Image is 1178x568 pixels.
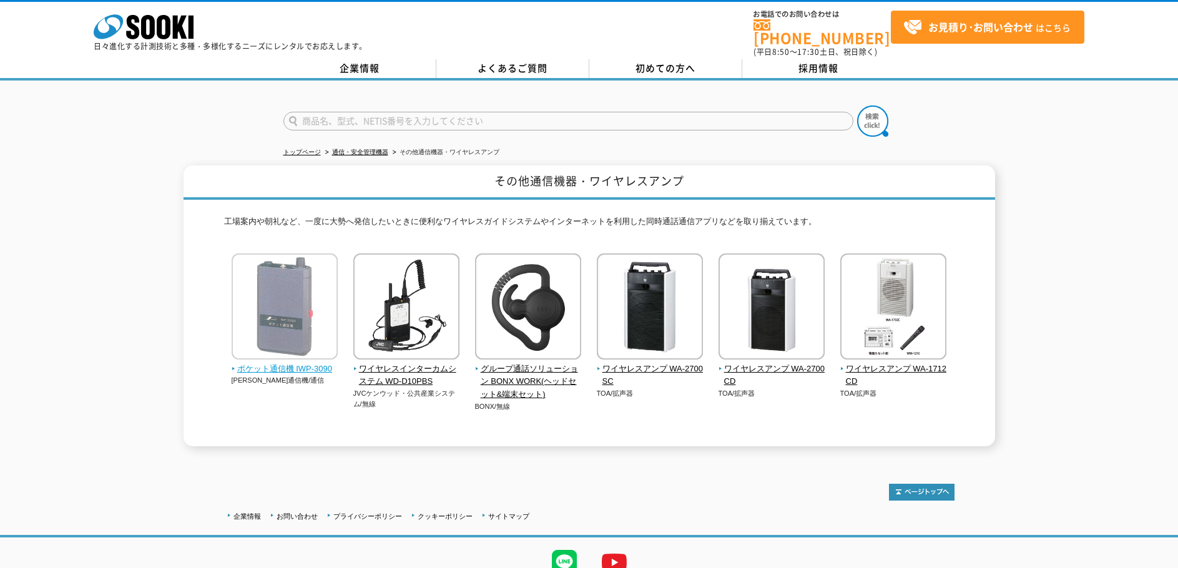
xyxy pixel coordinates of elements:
[475,401,582,412] p: BONX/無線
[232,351,338,376] a: ポケット通信機 IWP-3090
[283,112,853,130] input: 商品名、型式、NETIS番号を入力してください
[475,363,582,401] span: グループ通話ソリューション BONX WORK(ヘッドセット&端末セット)
[857,105,888,137] img: btn_search.png
[224,215,955,235] p: 工場案内や朝礼など、一度に大勢へ発信したいときに便利なワイヤレスガイドシステムやインターネットを利用した同時通話通信アプリなどを取り揃えています。
[277,512,318,520] a: お問い合わせ
[719,253,825,363] img: ワイヤレスアンプ WA-2700CD
[390,146,499,159] li: その他通信機器・ワイヤレスアンプ
[597,351,704,388] a: ワイヤレスアンプ WA-2700SC
[232,375,338,386] p: [PERSON_NAME]通信機/通信
[797,46,820,57] span: 17:30
[719,351,825,388] a: ワイヤレスアンプ WA-2700CD
[742,59,895,78] a: 採用情報
[840,351,947,388] a: ワイヤレスアンプ WA-1712CD
[475,351,582,401] a: グループ通話ソリューション BONX WORK(ヘッドセット&端末セット)
[283,59,436,78] a: 企業情報
[840,388,947,399] p: TOA/拡声器
[753,11,891,18] span: お電話でのお問い合わせは
[283,149,321,155] a: トップページ
[719,363,825,389] span: ワイヤレスアンプ WA-2700CD
[233,512,261,520] a: 企業情報
[772,46,790,57] span: 8:50
[184,165,995,200] h1: その他通信機器・ワイヤレスアンプ
[589,59,742,78] a: 初めての方へ
[597,253,703,363] img: ワイヤレスアンプ WA-2700SC
[891,11,1084,44] a: お見積り･お問い合わせはこちら
[353,253,459,363] img: ワイヤレスインターカムシステム WD-D10PBS
[840,253,946,363] img: ワイヤレスアンプ WA-1712CD
[475,253,581,363] img: グループ通話ソリューション BONX WORK(ヘッドセット&端末セット)
[903,18,1071,37] span: はこちら
[928,19,1033,34] strong: お見積り･お問い合わせ
[436,59,589,78] a: よくあるご質問
[232,253,338,363] img: ポケット通信機 IWP-3090
[597,388,704,399] p: TOA/拡声器
[753,46,877,57] span: (平日 ～ 土日、祝日除く)
[488,512,529,520] a: サイトマップ
[353,351,460,388] a: ワイヤレスインターカムシステム WD-D10PBS
[94,42,367,50] p: 日々進化する計測技術と多種・多様化するニーズにレンタルでお応えします。
[597,363,704,389] span: ワイヤレスアンプ WA-2700SC
[719,388,825,399] p: TOA/拡声器
[232,363,338,376] span: ポケット通信機 IWP-3090
[418,512,473,520] a: クッキーポリシー
[889,484,955,501] img: トップページへ
[353,388,460,409] p: JVCケンウッド・公共産業システム/無線
[353,363,460,389] span: ワイヤレスインターカムシステム WD-D10PBS
[333,512,402,520] a: プライバシーポリシー
[840,363,947,389] span: ワイヤレスアンプ WA-1712CD
[753,19,891,45] a: [PHONE_NUMBER]
[332,149,388,155] a: 通信・安全管理機器
[636,61,695,75] span: 初めての方へ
